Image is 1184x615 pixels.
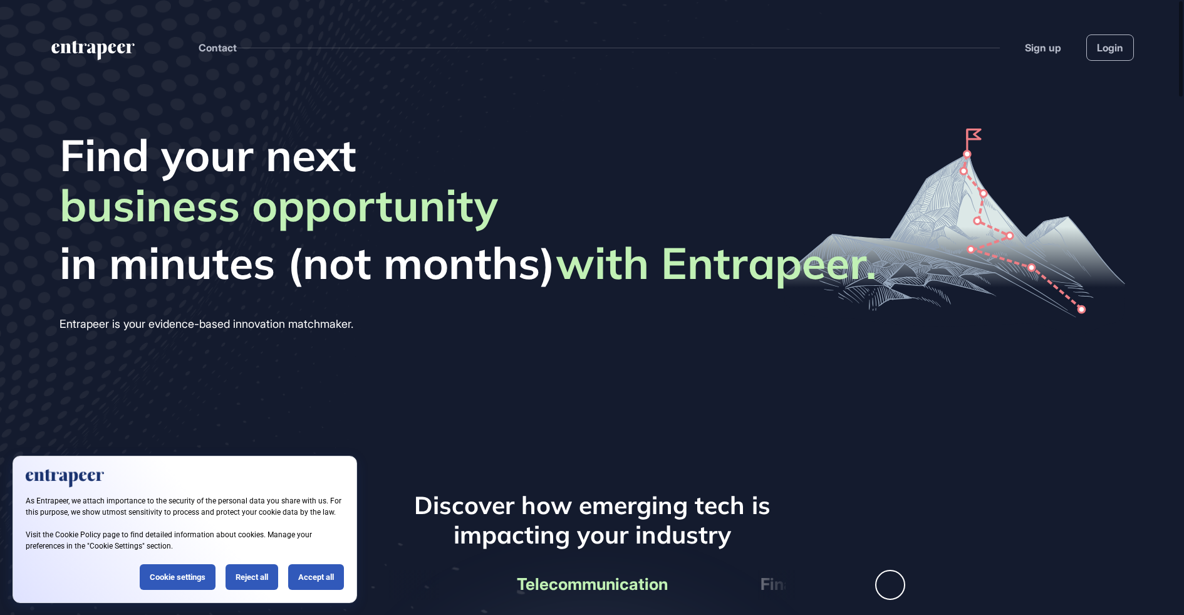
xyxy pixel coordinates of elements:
strong: with Entrapeer. [556,235,876,290]
a: Sign up [1025,40,1061,55]
span: in minutes (not months) [60,236,876,289]
a: Login [1086,34,1134,61]
span: Find your next [60,129,876,181]
a: entrapeer-logo [50,41,136,65]
div: Finance [697,570,885,599]
span: business opportunity [60,179,498,236]
h3: impacting your industry [279,520,905,550]
h3: Discover how emerging tech is [279,491,905,520]
div: Telecommunication [498,570,687,599]
button: Contact [199,39,237,56]
div: Entrapeer is your evidence-based innovation matchmaker. [60,314,876,334]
